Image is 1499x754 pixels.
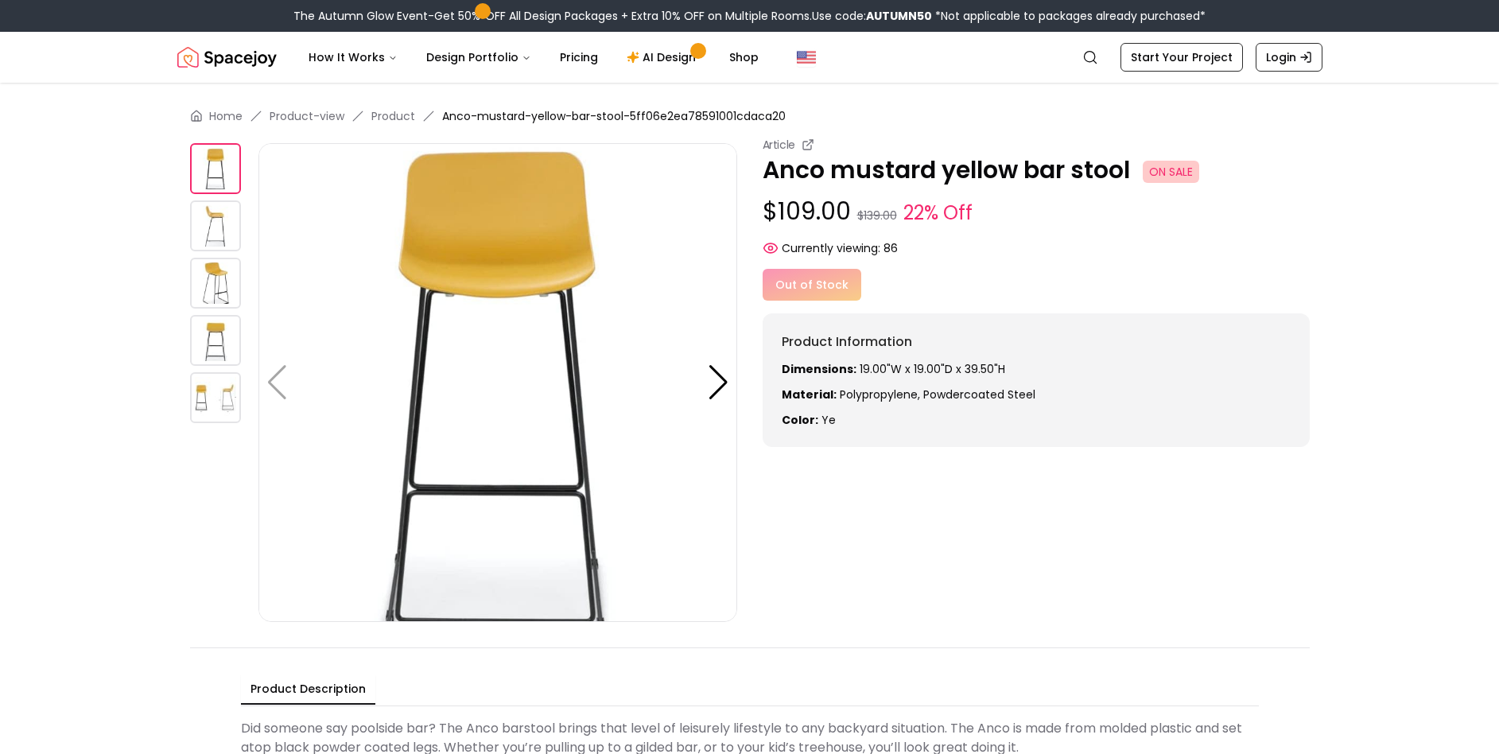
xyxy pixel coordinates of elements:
[1256,43,1322,72] a: Login
[763,137,796,153] small: Article
[296,41,410,73] button: How It Works
[1120,43,1243,72] a: Start Your Project
[190,108,1310,124] nav: breadcrumb
[547,41,611,73] a: Pricing
[797,48,816,67] img: United States
[883,240,898,256] span: 86
[296,41,771,73] nav: Main
[716,41,771,73] a: Shop
[866,8,932,24] b: AUTUMN50
[371,108,415,124] a: Product
[190,315,241,366] img: https://storage.googleapis.com/spacejoy-main/assets/5ff06e2ea78591001cdaca20/product_3_i5397llk86oe
[270,108,344,124] a: Product-view
[903,199,973,227] small: 22% Off
[782,361,856,377] strong: Dimensions:
[414,41,544,73] button: Design Portfolio
[190,372,241,423] img: https://storage.googleapis.com/spacejoy-main/assets/5ff06e2ea78591001cdaca20/product_4_p62aoh707ikd
[812,8,932,24] span: Use code:
[190,143,241,194] img: https://storage.googleapis.com/spacejoy-main/assets/5ff06e2ea78591001cdaca20/product_0_83hni3lo41pa
[190,258,241,309] img: https://storage.googleapis.com/spacejoy-main/assets/5ff06e2ea78591001cdaca20/product_2_f86iop07l8g
[1143,161,1199,183] span: ON SALE
[782,387,837,402] strong: Material:
[782,412,818,428] strong: Color:
[614,41,713,73] a: AI Design
[177,41,277,73] img: Spacejoy Logo
[177,32,1322,83] nav: Global
[782,332,1291,352] h6: Product Information
[857,208,897,223] small: $139.00
[442,108,786,124] span: Anco-mustard-yellow-bar-stool-5ff06e2ea78591001cdaca20
[177,41,277,73] a: Spacejoy
[293,8,1206,24] div: The Autumn Glow Event-Get 50% OFF All Design Packages + Extra 10% OFF on Multiple Rooms.
[782,361,1291,377] p: 19.00"W x 19.00"D x 39.50"H
[190,200,241,251] img: https://storage.googleapis.com/spacejoy-main/assets/5ff06e2ea78591001cdaca20/product_1_big4e77605n4
[763,197,1310,227] p: $109.00
[932,8,1206,24] span: *Not applicable to packages already purchased*
[821,412,836,428] span: ye
[782,240,880,256] span: Currently viewing:
[763,156,1310,185] p: Anco mustard yellow bar stool
[258,143,737,622] img: https://storage.googleapis.com/spacejoy-main/assets/5ff06e2ea78591001cdaca20/product_0_83hni3lo41pa
[209,108,243,124] a: Home
[241,674,375,705] button: Product Description
[840,387,1035,402] span: Polypropylene, powdercoated steel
